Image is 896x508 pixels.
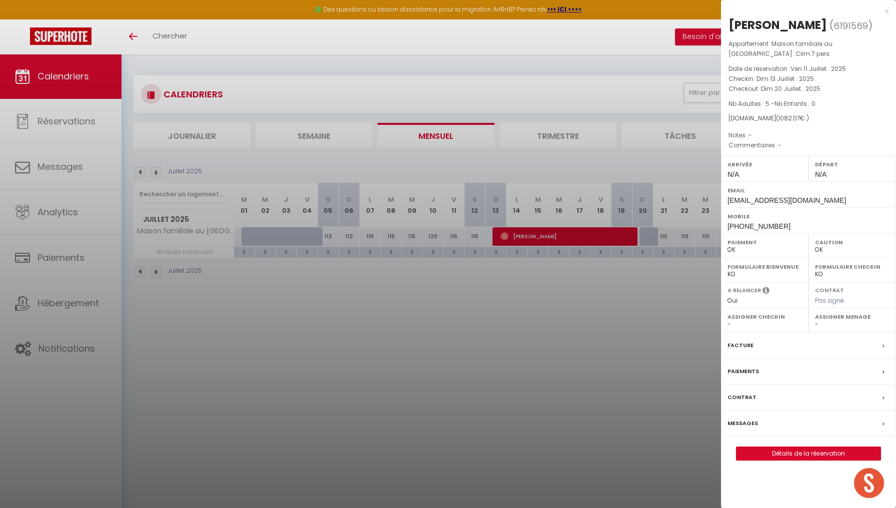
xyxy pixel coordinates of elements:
[728,39,832,58] span: Maison familiale au [GEOGRAPHIC_DATA]. Clim.7 pers.
[778,141,781,149] span: -
[728,140,888,150] p: Commentaires :
[727,196,846,204] span: [EMAIL_ADDRESS][DOMAIN_NAME]
[721,5,888,17] div: x
[815,159,889,169] label: Départ
[833,19,868,32] span: 6191569
[815,170,826,178] span: N/A
[762,286,769,297] i: Sélectionner OUI si vous souhaiter envoyer les séquences de messages post-checkout
[727,237,802,247] label: Paiement
[727,340,753,351] label: Facture
[728,114,888,123] div: [DOMAIN_NAME]
[736,447,880,460] a: Détails de la réservation
[776,114,809,122] span: ( € )
[829,18,872,32] span: ( )
[815,286,844,293] label: Contrat
[774,99,815,108] span: Nb Enfants : 0
[727,262,802,272] label: Formulaire Bienvenue
[728,130,888,140] p: Notes :
[728,74,888,84] p: Checkin :
[728,17,827,33] div: [PERSON_NAME]
[854,468,884,498] div: Ouvrir le chat
[815,262,889,272] label: Formulaire Checkin
[815,312,889,322] label: Assigner Menage
[727,286,761,295] label: A relancer
[728,64,888,74] p: Date de réservation :
[761,84,820,93] span: Dim 20 Juillet . 2025
[815,296,844,305] span: Pas signé
[727,392,756,403] label: Contrat
[727,312,802,322] label: Assigner Checkin
[728,99,815,108] span: Nb Adultes : 5 -
[727,418,758,429] label: Messages
[815,237,889,247] label: Caution
[727,211,889,221] label: Mobile
[756,74,814,83] span: Dim 13 Juillet . 2025
[748,131,752,139] span: -
[727,159,802,169] label: Arrivée
[728,84,888,94] p: Checkout :
[727,222,790,230] span: [PHONE_NUMBER]
[727,366,759,377] label: Paiements
[727,185,889,195] label: Email
[728,39,888,59] p: Appartement :
[790,64,846,73] span: Ven 11 Juillet . 2025
[778,114,800,122] span: 1082.07
[727,170,739,178] span: N/A
[736,447,881,461] button: Détails de la réservation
